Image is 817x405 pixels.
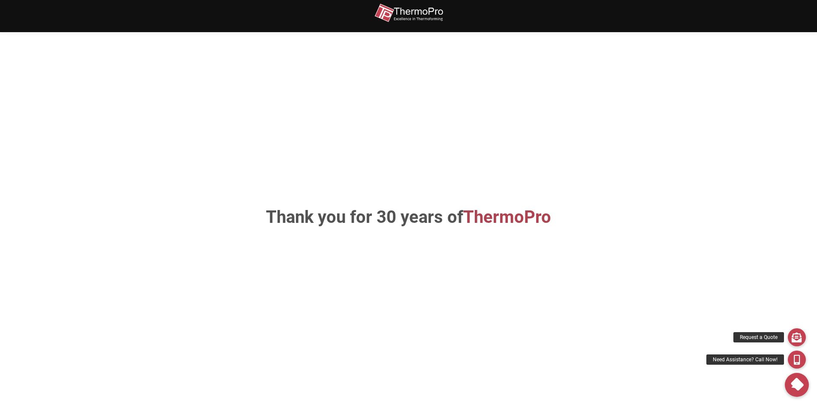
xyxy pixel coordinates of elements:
span: ThermoPro [463,207,551,227]
a: Request a Quote [788,328,806,346]
div: Request a Quote [733,332,784,342]
div: Need Assistance? Call Now! [706,354,784,365]
img: thermopro-logo-non-iso [374,3,443,23]
a: Need Assistance? Call Now! [788,351,806,369]
h1: Thank you for 30 years of [184,209,633,226]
